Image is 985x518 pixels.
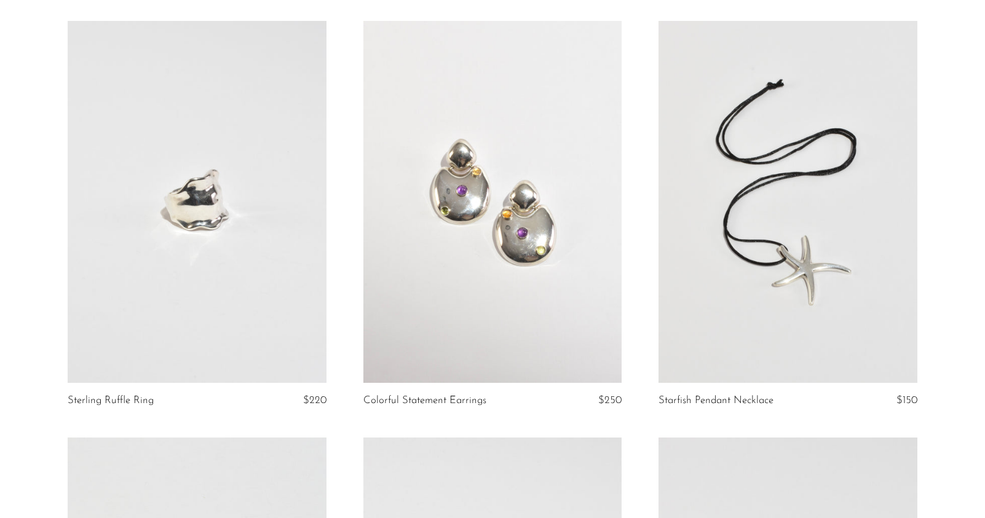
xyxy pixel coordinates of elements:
[896,395,917,406] span: $150
[303,395,326,406] span: $220
[598,395,622,406] span: $250
[68,395,154,406] a: Sterling Ruffle Ring
[363,395,486,406] a: Colorful Statement Earrings
[659,395,773,406] a: Starfish Pendant Necklace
